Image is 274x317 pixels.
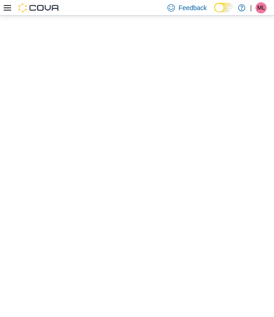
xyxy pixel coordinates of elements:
[256,2,267,13] div: Michelle Lim
[179,3,207,12] span: Feedback
[257,2,265,13] span: ML
[18,3,60,12] img: Cova
[250,2,252,13] p: |
[214,3,233,12] input: Dark Mode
